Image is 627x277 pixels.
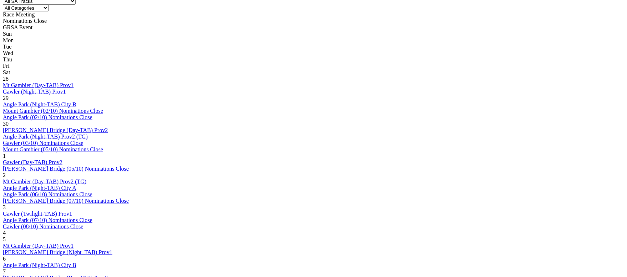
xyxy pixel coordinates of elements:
div: Thu [3,56,624,63]
div: Fri [3,63,624,69]
div: Wed [3,50,624,56]
a: Angle Park (Night-TAB) City B [3,262,76,268]
a: Angle Park (Night-TAB) City A [3,185,76,191]
a: Angle Park (07/10) Nominations Close [3,217,92,223]
span: 2 [3,172,6,178]
div: Sat [3,69,624,76]
a: Mt Gambier (Day-TAB) Prov1 [3,82,74,88]
span: 3 [3,204,6,210]
a: Gawler (03/10) Nominations Close [3,140,83,146]
a: [PERSON_NAME] Bridge (Night–TAB) Prov1 [3,249,112,255]
a: Mount Gambier (02/10) Nominations Close [3,108,103,114]
div: GRSA Event [3,24,624,31]
div: Race Meeting [3,11,624,18]
a: Angle Park (02/10) Nominations Close [3,114,92,120]
span: 5 [3,236,6,242]
span: 28 [3,76,9,82]
a: Gawler (Twilight-TAB) Prov1 [3,211,72,217]
a: Gawler (08/10) Nominations Close [3,223,83,230]
a: Angle Park (Night-TAB) Prov2 (TG) [3,134,88,140]
a: Angle Park (06/10) Nominations Close [3,191,92,197]
span: 7 [3,268,6,275]
div: Mon [3,37,624,44]
a: Gawler (Day-TAB) Prov2 [3,159,62,165]
a: [PERSON_NAME] Bridge (Day-TAB) Prov2 [3,127,108,133]
a: [PERSON_NAME] Bridge (07/10) Nominations Close [3,198,129,204]
span: 1 [3,153,6,159]
a: Mount Gambier (05/10) Nominations Close [3,146,103,152]
a: Gawler (Night-TAB) Prov1 [3,89,66,95]
a: [PERSON_NAME] Bridge (05/10) Nominations Close [3,166,129,172]
div: Tue [3,44,624,50]
span: 4 [3,230,6,236]
span: 6 [3,256,6,262]
a: Mt Gambier (Day-TAB) Prov1 [3,243,74,249]
div: Nominations Close [3,18,624,24]
a: Mt Gambier (Day-TAB) Prov2 (TG) [3,178,86,185]
a: Angle Park (Night-TAB) City B [3,101,76,107]
div: Sun [3,31,624,37]
span: 30 [3,121,9,127]
span: 29 [3,95,9,101]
